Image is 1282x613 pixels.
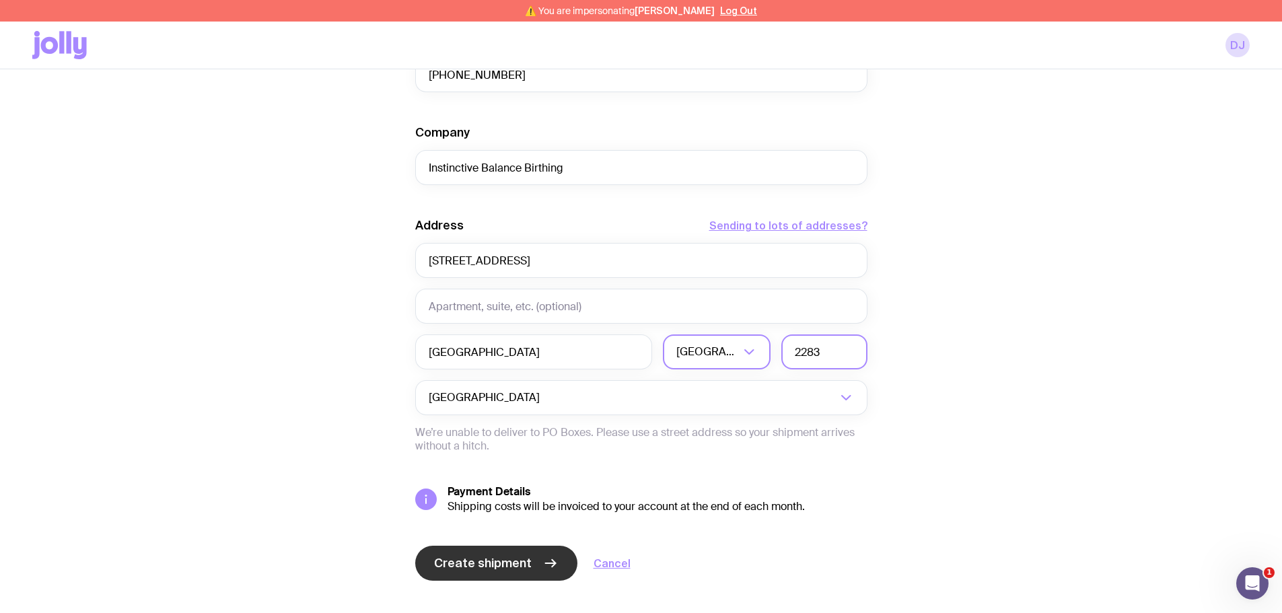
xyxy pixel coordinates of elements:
input: Street Address [415,243,867,278]
button: Log Out [720,5,757,16]
a: Cancel [594,555,631,571]
button: Create shipment [415,546,577,581]
span: [GEOGRAPHIC_DATA] [429,380,542,415]
span: Create shipment [434,555,532,571]
input: 0400 123 456 [415,57,867,92]
input: Search for option [542,380,836,415]
iframe: Intercom live chat [1236,567,1269,600]
span: [PERSON_NAME] [635,5,715,16]
p: We’re unable to deliver to PO Boxes. Please use a street address so your shipment arrives without... [415,426,867,453]
div: Search for option [663,334,771,369]
h5: Payment Details [448,485,867,499]
label: Company [415,124,470,141]
div: Search for option [415,380,867,415]
label: Address [415,217,464,233]
input: Apartment, suite, etc. (optional) [415,289,867,324]
input: Postcode [781,334,867,369]
div: Shipping costs will be invoiced to your account at the end of each month. [448,500,867,513]
button: Sending to lots of addresses? [709,217,867,233]
span: ⚠️ You are impersonating [525,5,715,16]
input: Company Name (optional) [415,150,867,185]
input: Suburb [415,334,652,369]
span: 1 [1264,567,1275,578]
span: [GEOGRAPHIC_DATA] [676,334,740,369]
a: DJ [1225,33,1250,57]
